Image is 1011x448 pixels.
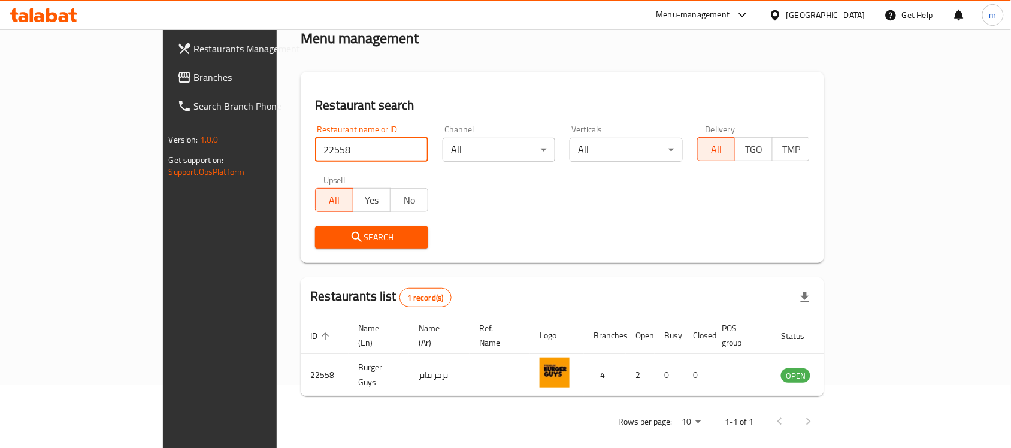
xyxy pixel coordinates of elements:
td: Burger Guys [349,354,409,396]
th: Open [626,317,655,354]
span: Name (En) [358,321,395,350]
span: Restaurants Management [194,41,322,56]
span: TMP [777,141,806,158]
button: Yes [353,188,391,212]
span: 1.0.0 [200,132,219,147]
label: Delivery [706,125,735,134]
a: Restaurants Management [168,34,332,63]
span: Name (Ar) [419,321,455,350]
button: TGO [734,137,773,161]
th: Logo [530,317,584,354]
label: Upsell [323,176,346,184]
td: 2 [626,354,655,396]
button: Search [315,226,428,249]
input: Search for restaurant name or ID.. [315,138,428,162]
div: All [570,138,683,162]
p: 1-1 of 1 [725,414,753,429]
td: برجر قايز [409,354,470,396]
span: Yes [358,192,386,209]
span: Search Branch Phone [194,99,322,113]
span: Ref. Name [479,321,516,350]
span: OPEN [781,369,810,383]
td: 4 [584,354,626,396]
table: enhanced table [301,317,876,396]
button: All [697,137,735,161]
th: Branches [584,317,626,354]
td: 0 [655,354,683,396]
span: 1 record(s) [400,292,451,304]
a: Branches [168,63,332,92]
button: No [390,188,428,212]
button: All [315,188,353,212]
div: Menu-management [656,8,730,22]
span: All [320,192,349,209]
div: All [443,138,556,162]
th: Closed [683,317,712,354]
h2: Restaurant search [315,96,810,114]
span: Get support on: [169,152,224,168]
a: Search Branch Phone [168,92,332,120]
img: Burger Guys [540,358,570,388]
span: m [989,8,997,22]
span: TGO [740,141,768,158]
span: Search [325,230,419,245]
div: OPEN [781,368,810,383]
div: Total records count [399,288,452,307]
span: All [703,141,731,158]
div: Rows per page: [677,413,706,431]
span: ID [310,329,333,343]
span: POS group [722,321,757,350]
a: Support.OpsPlatform [169,164,245,180]
p: Rows per page: [618,414,672,429]
td: 0 [683,354,712,396]
h2: Menu management [301,29,419,48]
div: Export file [791,283,819,312]
span: Status [781,329,820,343]
span: Branches [194,70,322,84]
span: No [395,192,423,209]
th: Busy [655,317,683,354]
h2: Restaurants list [310,287,451,307]
span: Version: [169,132,198,147]
div: [GEOGRAPHIC_DATA] [786,8,865,22]
button: TMP [772,137,810,161]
